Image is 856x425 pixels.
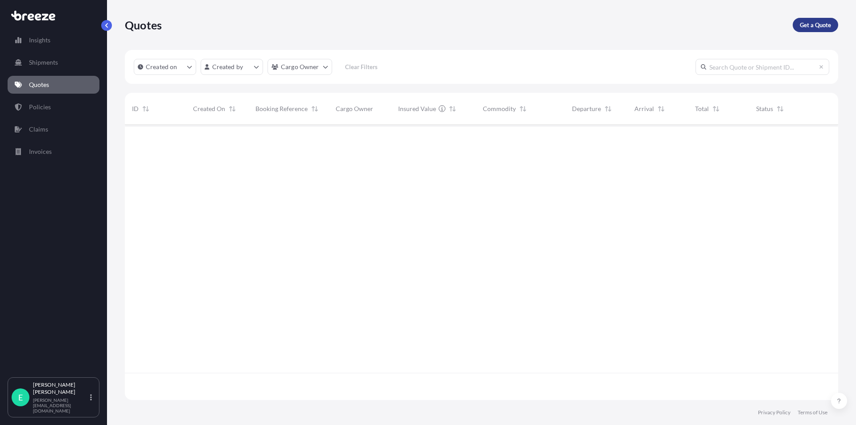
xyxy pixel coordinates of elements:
[8,143,99,161] a: Invoices
[793,18,838,32] a: Get a Quote
[8,76,99,94] a: Quotes
[634,104,654,113] span: Arrival
[695,104,709,113] span: Total
[695,59,829,75] input: Search Quote or Shipment ID...
[29,125,48,134] p: Claims
[8,120,99,138] a: Claims
[29,58,58,67] p: Shipments
[29,36,50,45] p: Insights
[572,104,601,113] span: Departure
[29,147,52,156] p: Invoices
[775,103,786,114] button: Sort
[798,409,827,416] a: Terms of Use
[33,397,88,413] p: [PERSON_NAME][EMAIL_ADDRESS][DOMAIN_NAME]
[255,104,308,113] span: Booking Reference
[337,60,387,74] button: Clear Filters
[758,409,790,416] a: Privacy Policy
[603,103,613,114] button: Sort
[132,104,139,113] span: ID
[29,80,49,89] p: Quotes
[345,62,378,71] p: Clear Filters
[336,104,373,113] span: Cargo Owner
[29,103,51,111] p: Policies
[146,62,177,71] p: Created on
[140,103,151,114] button: Sort
[281,62,319,71] p: Cargo Owner
[518,103,528,114] button: Sort
[212,62,243,71] p: Created by
[756,104,773,113] span: Status
[483,104,516,113] span: Commodity
[8,31,99,49] a: Insights
[125,18,162,32] p: Quotes
[656,103,667,114] button: Sort
[309,103,320,114] button: Sort
[8,54,99,71] a: Shipments
[33,381,88,396] p: [PERSON_NAME] [PERSON_NAME]
[227,103,238,114] button: Sort
[134,59,196,75] button: createdOn Filter options
[447,103,458,114] button: Sort
[398,104,436,113] span: Insured Value
[711,103,721,114] button: Sort
[8,98,99,116] a: Policies
[800,21,831,29] p: Get a Quote
[267,59,332,75] button: cargoOwner Filter options
[18,393,23,402] span: E
[193,104,225,113] span: Created On
[201,59,263,75] button: createdBy Filter options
